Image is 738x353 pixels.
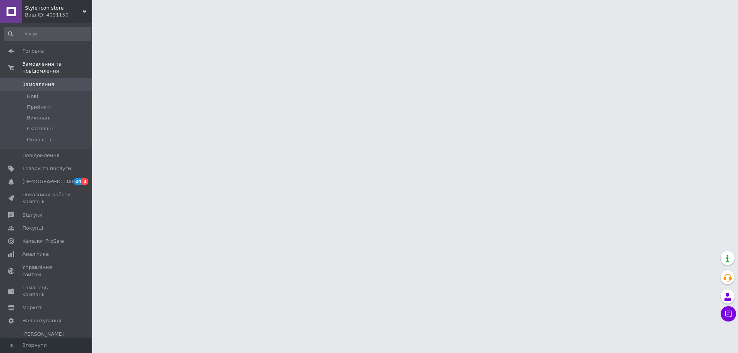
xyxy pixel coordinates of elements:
span: [PERSON_NAME] та рахунки [22,331,71,352]
span: Прийняті [27,104,51,111]
span: Управління сайтом [22,264,71,278]
span: Style icon store [25,5,83,12]
button: Чат з покупцем [721,306,736,322]
span: Гаманець компанії [22,284,71,298]
span: Показники роботи компанії [22,191,71,205]
span: Маркет [22,304,42,311]
span: Повідомлення [22,152,60,159]
span: Покупці [22,225,43,232]
span: Замовлення та повідомлення [22,61,92,75]
span: Нові [27,93,38,100]
span: Скасовані [27,125,53,132]
span: Виконані [27,114,51,121]
span: Оплачені [27,136,51,143]
span: 3 [82,178,88,185]
span: Каталог ProSale [22,238,64,245]
span: Товари та послуги [22,165,71,172]
span: 24 [73,178,82,185]
span: [DEMOGRAPHIC_DATA] [22,178,79,185]
span: Аналітика [22,251,49,258]
span: Замовлення [22,81,54,88]
input: Пошук [4,27,91,41]
span: Відгуки [22,212,42,219]
div: Ваш ID: 4091150 [25,12,92,18]
span: Налаштування [22,317,61,324]
span: Головна [22,48,44,55]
